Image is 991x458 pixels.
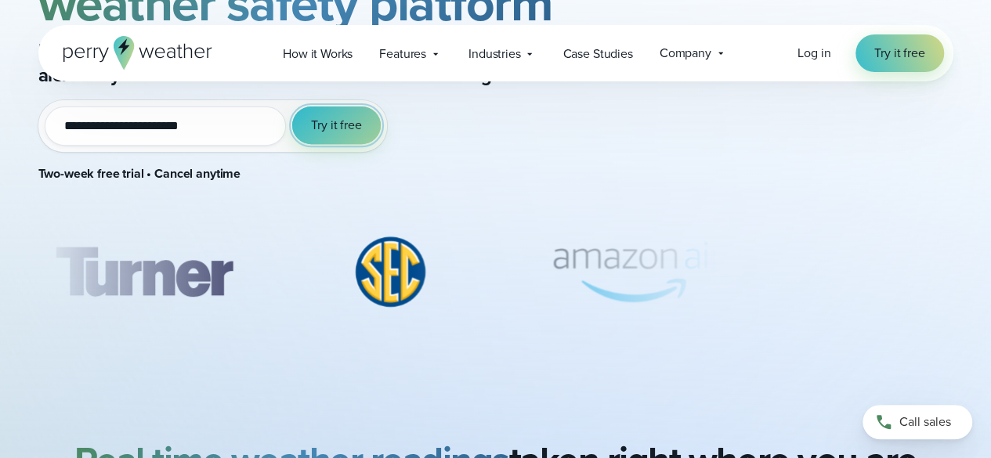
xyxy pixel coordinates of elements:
span: Industries [468,45,520,63]
img: Turner-Construction_1.svg [32,233,255,312]
strong: Two-week free trial • Cancel anytime [38,164,241,182]
div: 3 of 8 [331,233,451,312]
span: Call sales [899,413,951,431]
span: Case Studies [562,45,632,63]
a: Call sales [863,405,972,439]
div: 4 of 8 [526,233,749,312]
div: slideshow [38,233,718,319]
a: Log in [798,44,830,63]
span: Try it free [311,116,361,135]
span: Log in [798,44,830,62]
img: Amazon-Air.svg [526,233,749,312]
a: Try it free [855,34,943,72]
span: Features [379,45,426,63]
img: %E2%9C%85-SEC.svg [331,233,451,312]
span: Try it free [874,44,924,63]
span: How it Works [283,45,353,63]
p: Real-time weather data from your location, precise forecasts, and automated alerts so you can mak... [38,38,665,88]
a: How it Works [269,38,366,70]
span: Company [660,44,711,63]
button: Try it free [292,106,380,144]
a: Case Studies [549,38,646,70]
div: 2 of 8 [32,233,255,312]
